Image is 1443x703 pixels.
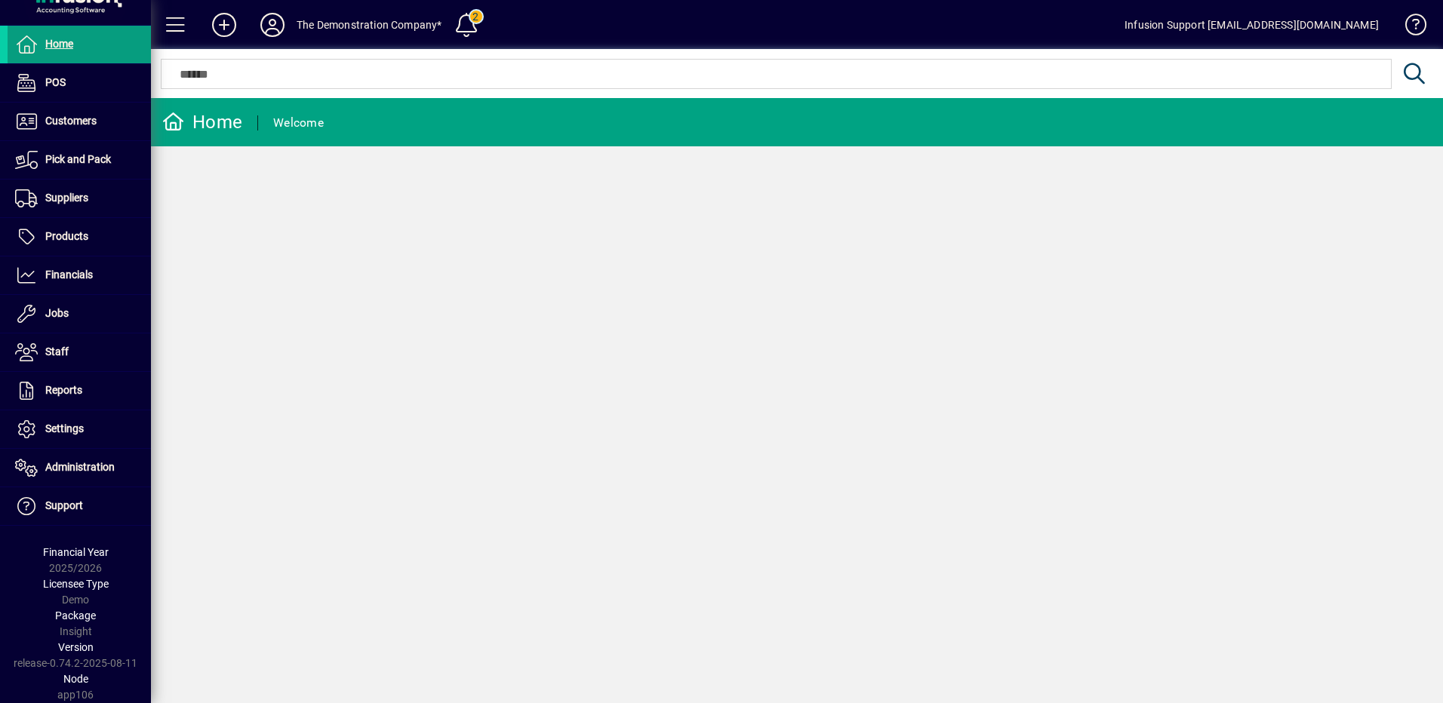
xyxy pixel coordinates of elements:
[162,110,242,134] div: Home
[45,345,69,358] span: Staff
[8,372,151,410] a: Reports
[55,609,96,622] span: Package
[8,295,151,333] a: Jobs
[8,333,151,371] a: Staff
[63,673,88,685] span: Node
[248,11,297,38] button: Profile
[43,578,109,590] span: Licensee Type
[1125,13,1379,37] div: Infusion Support [EMAIL_ADDRESS][DOMAIN_NAME]
[8,218,151,256] a: Products
[45,499,83,511] span: Support
[45,307,69,319] span: Jobs
[200,11,248,38] button: Add
[8,487,151,525] a: Support
[8,449,151,487] a: Administration
[43,546,109,558] span: Financial Year
[45,192,88,204] span: Suppliers
[8,256,151,294] a: Financials
[8,64,151,102] a: POS
[8,141,151,179] a: Pick and Pack
[45,153,111,165] span: Pick and Pack
[45,384,82,396] span: Reports
[273,111,324,135] div: Welcome
[297,13,442,37] div: The Demonstration Company*
[58,641,94,653] span: Version
[8,103,151,140] a: Customers
[45,422,84,434] span: Settings
[8,410,151,448] a: Settings
[8,180,151,217] a: Suppliers
[45,230,88,242] span: Products
[45,461,115,473] span: Administration
[45,38,73,50] span: Home
[45,115,97,127] span: Customers
[45,269,93,281] span: Financials
[45,76,66,88] span: POS
[1394,3,1424,52] a: Knowledge Base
